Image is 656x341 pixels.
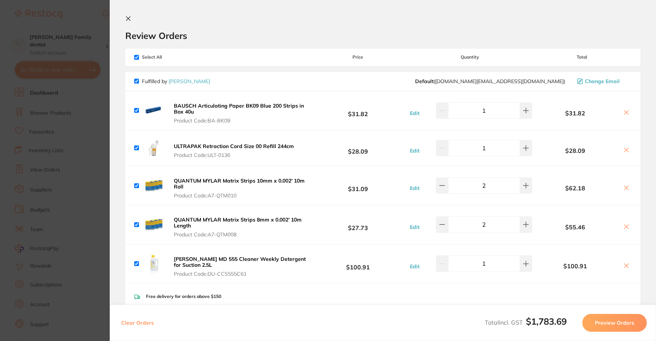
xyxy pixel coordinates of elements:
[174,102,304,115] b: BAUSCH Articulating Paper BK09 Blue 200 Strips in Box 40u
[174,271,306,277] span: Product Code: DU-CCS555C61
[174,177,305,190] b: QUANTUM MYLAR Matrix Strips 10mm x 0.002' 10m Roll
[532,110,618,117] b: $31.82
[172,256,308,277] button: [PERSON_NAME] MD 555 Cleaner Weekly Detergent for Suction 2.5L Product Code:DU-CCS555C61
[575,78,632,85] button: Change Email
[174,256,306,268] b: [PERSON_NAME] MD 555 Cleaner Weekly Detergent for Suction 2.5L
[582,314,647,332] button: Preview Orders
[125,30,640,41] h2: Review Orders
[408,147,422,154] button: Edit
[174,118,306,124] span: Product Code: BA-BK09
[308,55,408,60] span: Price
[485,319,567,326] span: Total Incl. GST
[526,316,567,327] b: $1,783.69
[172,216,308,238] button: QUANTUM MYLAR Matrix Strips 8mm x 0.002' 10m Length Product Code:A7-QTM008
[174,193,306,199] span: Product Code: A7-QTM010
[415,78,565,84] span: customer.care@henryschein.com.au
[174,216,302,229] b: QUANTUM MYLAR Matrix Strips 8mm x 0.002' 10m Length
[172,143,296,158] button: ULTRAPAK Retraction Cord Size 00 Refill 244cm Product Code:ULT-0136
[408,185,422,191] button: Edit
[146,294,221,299] p: Free delivery for orders above $150
[174,232,306,237] span: Product Code: A7-QTM008
[532,263,618,269] b: $100.91
[169,78,210,85] a: [PERSON_NAME]
[532,224,618,230] b: $55.46
[172,102,308,124] button: BAUSCH Articulating Paper BK09 Blue 200 Strips in Box 40u Product Code:BA-BK09
[308,179,408,193] b: $31.09
[142,213,166,236] img: eGhzcmhrdQ
[142,252,166,276] img: NzJpaWJoNg
[174,143,294,150] b: ULTRAPAK Retraction Cord Size 00 Refill 244cm
[585,78,620,84] span: Change Email
[408,110,422,117] button: Edit
[308,104,408,117] b: $31.82
[134,55,208,60] span: Select All
[172,177,308,199] button: QUANTUM MYLAR Matrix Strips 10mm x 0.002' 10m Roll Product Code:A7-QTM010
[142,78,210,84] p: Fulfilled by
[174,152,294,158] span: Product Code: ULT-0136
[408,55,532,60] span: Quantity
[532,147,618,154] b: $28.09
[532,185,618,191] b: $62.18
[142,174,166,197] img: dHdwcjIxaQ
[308,141,408,155] b: $28.09
[408,224,422,230] button: Edit
[415,78,434,85] b: Default
[308,257,408,270] b: $100.91
[142,136,166,160] img: Y2M4d3gxbg
[408,263,422,270] button: Edit
[142,99,166,122] img: cHoyNjB3Zg
[308,218,408,232] b: $27.73
[532,55,632,60] span: Total
[119,314,156,332] button: Clear Orders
